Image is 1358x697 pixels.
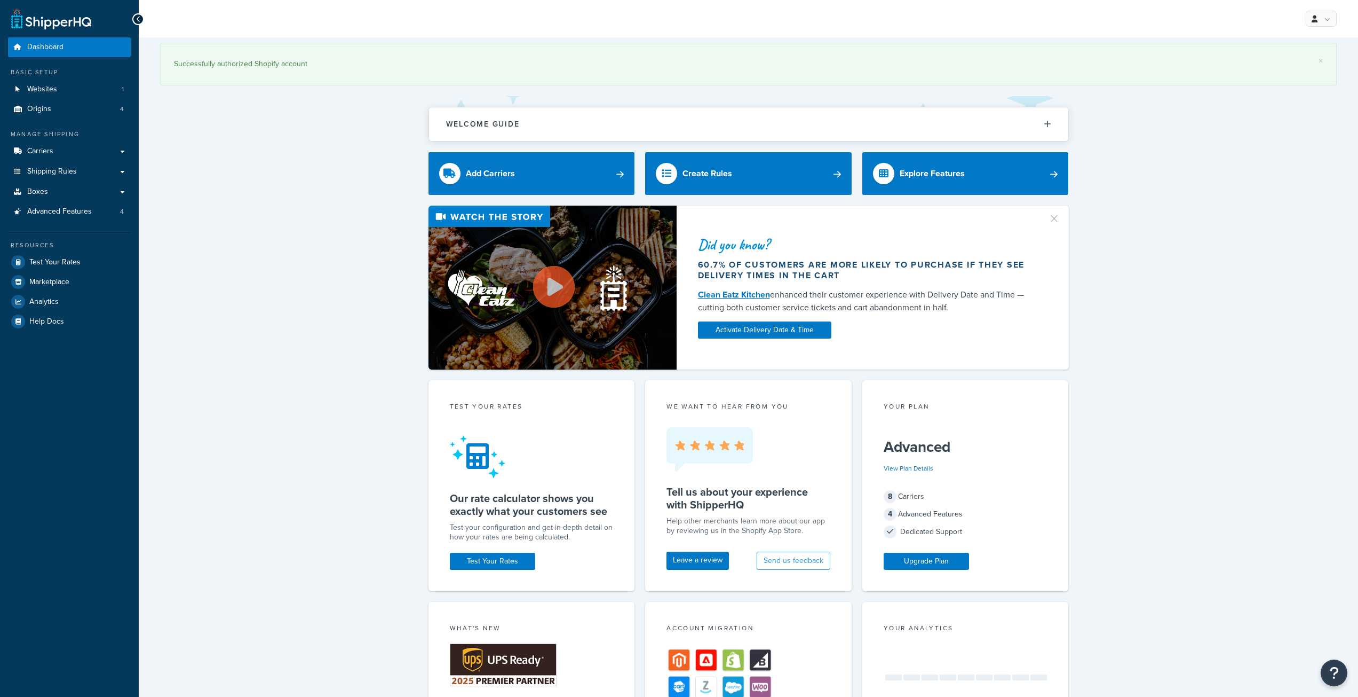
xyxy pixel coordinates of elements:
[698,288,770,301] a: Clean Eatz Kitchen
[900,166,965,181] div: Explore Features
[450,553,535,570] a: Test Your Rates
[27,147,53,156] span: Carriers
[27,207,92,216] span: Advanced Features
[666,623,830,636] div: Account Migration
[27,167,77,176] span: Shipping Rules
[27,85,57,94] span: Websites
[884,508,896,521] span: 4
[466,166,515,181] div: Add Carriers
[450,523,614,542] div: Test your configuration and get in-depth detail on how your rates are being calculated.
[698,237,1035,252] div: Did you know?
[884,402,1047,414] div: Your Plan
[884,507,1047,522] div: Advanced Features
[27,187,48,197] span: Boxes
[8,202,131,222] a: Advanced Features4
[8,68,131,77] div: Basic Setup
[8,253,131,272] a: Test Your Rates
[666,402,830,411] p: we want to hear from you
[8,37,131,57] a: Dashboard
[450,623,614,636] div: What's New
[862,152,1069,195] a: Explore Features
[884,553,969,570] a: Upgrade Plan
[698,322,831,339] a: Activate Delivery Date & Time
[1321,660,1347,686] button: Open Resource Center
[450,492,614,518] h5: Our rate calculator shows you exactly what your customers see
[27,105,51,114] span: Origins
[8,241,131,250] div: Resources
[428,152,635,195] a: Add Carriers
[8,292,131,311] a: Analytics
[8,312,131,331] a: Help Docs
[698,260,1035,281] div: 60.7% of customers are more likely to purchase if they see delivery times in the cart
[666,485,830,511] h5: Tell us about your experience with ShipperHQ
[682,166,732,181] div: Create Rules
[884,464,933,473] a: View Plan Details
[8,142,131,161] a: Carriers
[446,120,520,128] h2: Welcome Guide
[666,552,729,570] a: Leave a review
[757,552,830,570] button: Send us feedback
[27,43,63,52] span: Dashboard
[8,202,131,222] li: Advanced Features
[645,152,852,195] a: Create Rules
[8,130,131,139] div: Manage Shipping
[29,317,64,326] span: Help Docs
[29,278,69,287] span: Marketplace
[8,80,131,99] li: Websites
[698,288,1035,314] div: enhanced their customer experience with Delivery Date and Time — cutting both customer service ti...
[884,524,1047,539] div: Dedicated Support
[8,162,131,182] a: Shipping Rules
[429,107,1068,141] button: Welcome Guide
[884,489,1047,504] div: Carriers
[120,105,124,114] span: 4
[666,516,830,536] p: Help other merchants learn more about our app by reviewing us in the Shopify App Store.
[8,99,131,119] a: Origins4
[428,206,677,370] img: Video thumbnail
[884,438,1047,456] h5: Advanced
[450,402,614,414] div: Test your rates
[29,258,81,267] span: Test Your Rates
[29,297,59,307] span: Analytics
[1319,57,1323,65] a: ×
[120,207,124,216] span: 4
[8,182,131,202] a: Boxes
[884,623,1047,636] div: Your Analytics
[174,57,1323,72] div: Successfully authorized Shopify account
[884,490,896,503] span: 8
[8,80,131,99] a: Websites1
[122,85,124,94] span: 1
[8,99,131,119] li: Origins
[8,272,131,292] a: Marketplace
